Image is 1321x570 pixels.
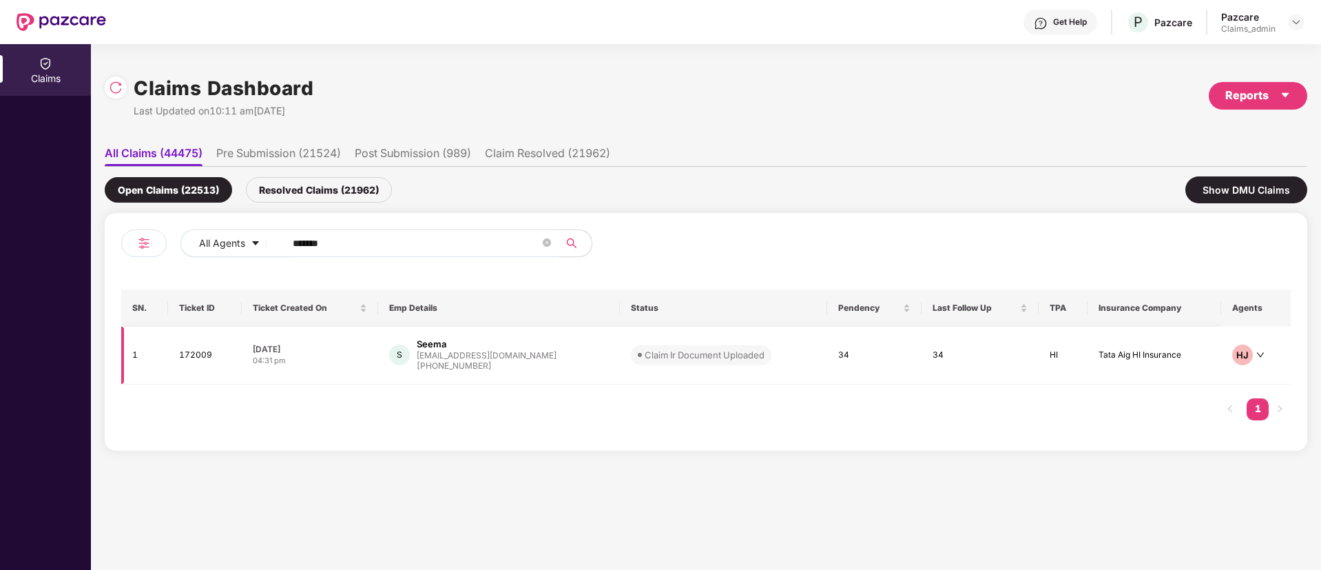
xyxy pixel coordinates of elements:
[543,238,551,247] span: close-circle
[1269,398,1291,420] button: right
[558,230,592,257] button: search
[417,360,557,373] div: [PHONE_NUMBER]
[1226,405,1234,413] span: left
[253,303,357,314] span: Ticket Created On
[1219,398,1241,420] li: Previous Page
[838,303,900,314] span: Pendency
[1219,398,1241,420] button: left
[1256,351,1265,359] span: down
[136,235,152,252] img: svg+xml;base64,PHN2ZyB4bWxucz0iaHR0cDovL3d3dy53My5vcmcvMjAwMC9zdmciIHdpZHRoPSIyNCIgaGVpZ2h0PSIyNC...
[251,238,260,250] span: caret-down
[168,289,242,327] th: Ticket ID
[1247,398,1269,419] a: 1
[645,348,764,362] div: Claim Ir Document Uploaded
[168,327,242,385] td: 172009
[1039,327,1088,385] td: HI
[121,327,168,385] td: 1
[1280,90,1291,101] span: caret-down
[1221,23,1276,34] div: Claims_admin
[827,289,922,327] th: Pendency
[109,81,123,94] img: svg+xml;base64,PHN2ZyBpZD0iUmVsb2FkLTMyeDMyIiB4bWxucz0iaHR0cDovL3d3dy53My5vcmcvMjAwMC9zdmciIHdpZH...
[922,289,1039,327] th: Last Follow Up
[1034,17,1048,30] img: svg+xml;base64,PHN2ZyBpZD0iSGVscC0zMngzMiIgeG1sbnM9Imh0dHA6Ly93d3cudzMub3JnLzIwMDAvc3ZnIiB3aWR0aD...
[417,351,557,360] div: [EMAIL_ADDRESS][DOMAIN_NAME]
[1088,289,1221,327] th: Insurance Company
[216,146,341,166] li: Pre Submission (21524)
[134,73,313,103] h1: Claims Dashboard
[1154,16,1192,29] div: Pazcare
[253,343,367,355] div: [DATE]
[1134,14,1143,30] span: P
[246,177,392,203] div: Resolved Claims (21962)
[355,146,471,166] li: Post Submission (989)
[1088,327,1221,385] td: Tata Aig HI Insurance
[543,237,551,250] span: close-circle
[134,103,313,119] div: Last Updated on 10:11 am[DATE]
[389,345,410,365] div: S
[827,327,922,385] td: 34
[1185,176,1307,203] div: Show DMU Claims
[242,289,378,327] th: Ticket Created On
[1221,10,1276,23] div: Pazcare
[1039,289,1088,327] th: TPA
[485,146,610,166] li: Claim Resolved (21962)
[1269,398,1291,420] li: Next Page
[1221,289,1291,327] th: Agents
[933,303,1017,314] span: Last Follow Up
[180,230,290,257] button: All Agentscaret-down
[558,238,585,249] span: search
[417,338,446,351] div: Seema
[620,289,827,327] th: Status
[17,13,106,31] img: New Pazcare Logo
[199,236,245,251] span: All Agents
[105,177,232,203] div: Open Claims (22513)
[1276,405,1284,413] span: right
[253,355,367,367] div: 04:31 pm
[1053,17,1087,28] div: Get Help
[39,57,52,70] img: svg+xml;base64,PHN2ZyBpZD0iQ2xhaW0iIHhtbG5zPSJodHRwOi8vd3d3LnczLm9yZy8yMDAwL3N2ZyIgd2lkdGg9IjIwIi...
[1291,17,1302,28] img: svg+xml;base64,PHN2ZyBpZD0iRHJvcGRvd24tMzJ4MzIiIHhtbG5zPSJodHRwOi8vd3d3LnczLm9yZy8yMDAwL3N2ZyIgd2...
[922,327,1039,385] td: 34
[1225,87,1291,104] div: Reports
[1247,398,1269,420] li: 1
[121,289,168,327] th: SN.
[1232,345,1253,365] div: HJ
[378,289,620,327] th: Emp Details
[105,146,202,166] li: All Claims (44475)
